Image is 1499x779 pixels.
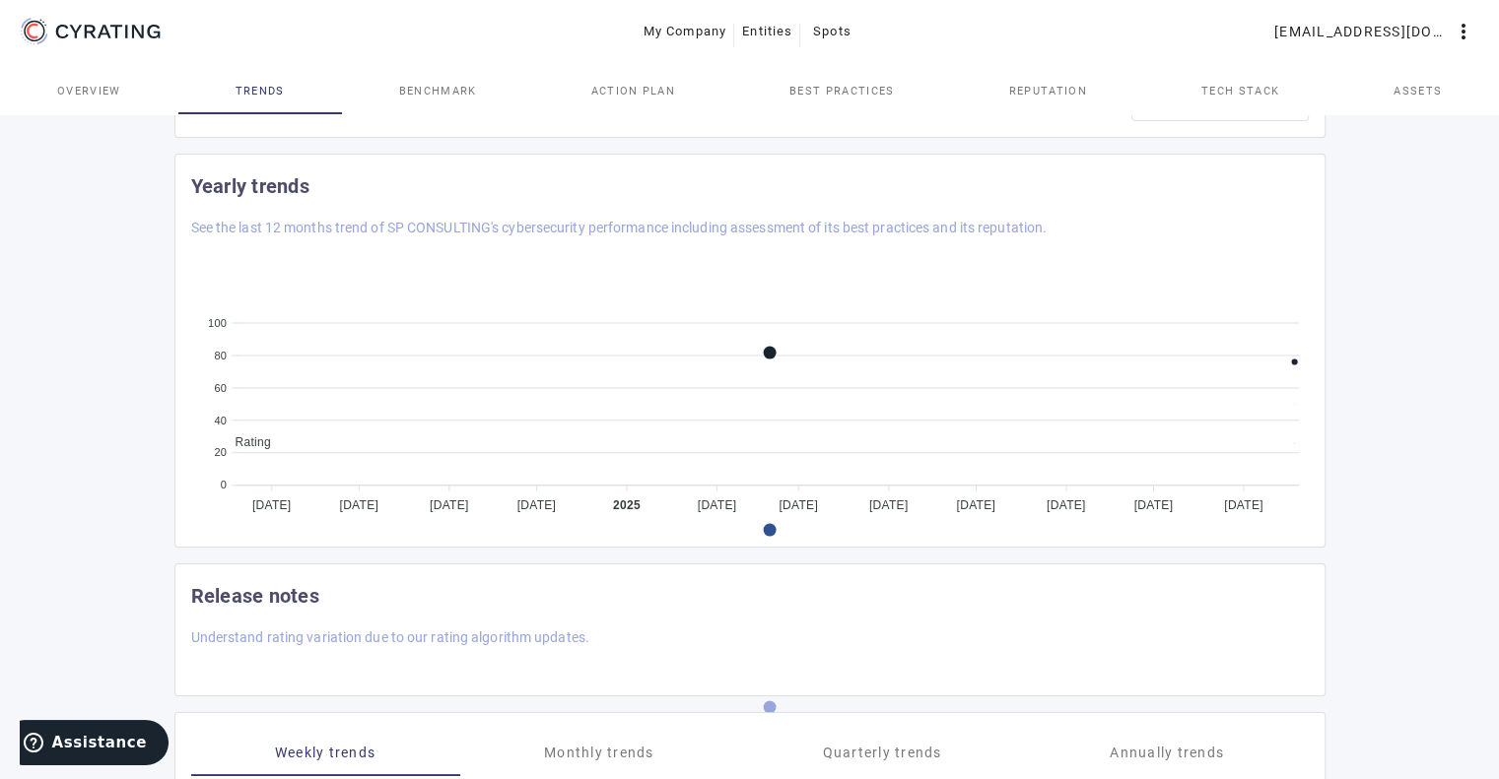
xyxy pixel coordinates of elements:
tspan: 60 [214,382,227,394]
iframe: Ouvre un widget dans lequel vous pouvez trouver plus d’informations [20,720,169,769]
button: [EMAIL_ADDRESS][DOMAIN_NAME] [1266,14,1483,49]
span: Entities [742,16,792,47]
span: Best practices [789,86,894,97]
span: My Company [644,16,727,47]
span: Assets [1394,86,1442,97]
span: Weekly trends [275,746,375,759]
mat-card-title: Yearly trends [191,170,309,202]
tspan: 80 [214,350,227,361]
cr-card: Yearly trends [174,154,1326,548]
button: Download reports [1131,86,1309,121]
button: Spots [800,14,863,49]
button: Entities [734,14,800,49]
mat-card-title: Release notes [191,580,319,612]
mat-card-subtitle: See the last 12 months trend of SP CONSULTING's cybersecurity performance including assessment of... [191,217,1048,238]
span: Monthly trends [544,746,654,759]
g: CYRATING [56,25,161,38]
span: Reputation [1009,86,1087,97]
span: [EMAIL_ADDRESS][DOMAIN_NAME] [1274,16,1452,47]
span: Spots [813,16,852,47]
span: Trends [236,86,285,97]
mat-icon: more_vert [1452,20,1475,43]
tspan: 40 [214,414,227,425]
tspan: 20 [214,446,227,458]
span: Rating [221,435,272,449]
span: Benchmark [399,86,477,97]
span: Quarterly trends [822,746,941,759]
tspan: 0 [220,479,226,490]
span: Tech Stack [1201,86,1279,97]
button: My Company [636,14,735,49]
mat-card-subtitle: Understand rating variation due to our rating algorithm updates. [191,626,589,648]
span: Action Plan [590,86,675,97]
tspan: 100 [207,317,226,329]
cr-card: Release notes [174,563,1326,696]
span: Overview [57,86,121,97]
span: Annually trends [1110,746,1224,759]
